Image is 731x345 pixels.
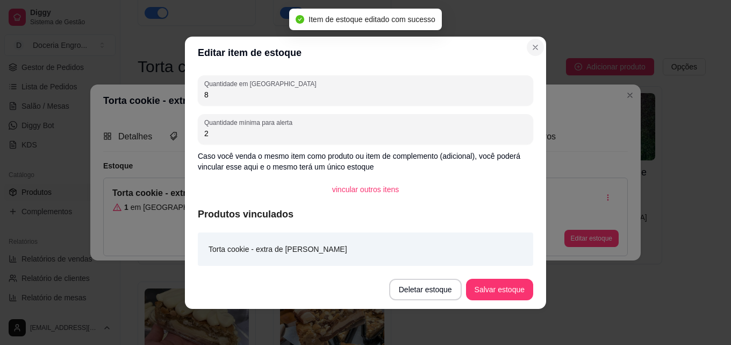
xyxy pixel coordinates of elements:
button: Deletar estoque [389,279,462,300]
header: Editar item de estoque [185,37,546,69]
label: Quantidade mínima para alerta [204,118,296,127]
input: Quantidade em estoque [204,89,527,100]
span: Item de estoque editado com sucesso [309,15,435,24]
span: check-circle [296,15,304,24]
button: Close [527,39,544,56]
p: Caso você venda o mesmo item como produto ou item de complemento (adicional), você poderá vincula... [198,151,533,172]
input: Quantidade mínima para alerta [204,128,527,139]
label: Quantidade em [GEOGRAPHIC_DATA] [204,79,320,88]
button: Salvar estoque [466,279,533,300]
article: Produtos vinculados [198,207,533,222]
article: Torta cookie - extra de [PERSON_NAME] [209,243,347,255]
button: vincular outros itens [324,179,408,200]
